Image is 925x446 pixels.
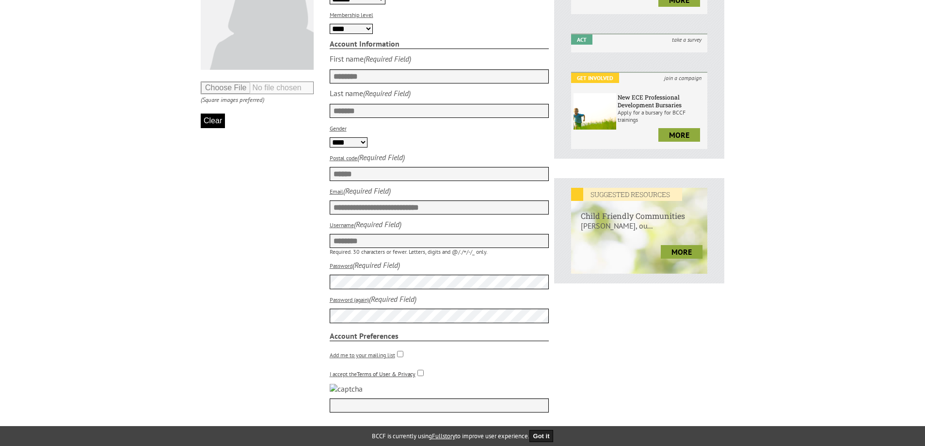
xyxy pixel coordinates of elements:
[363,88,411,98] i: (Required Field)
[330,188,343,195] label: Email
[618,93,705,109] h6: New ECE Professional Development Bursaries
[369,294,416,304] i: (Required Field)
[357,370,415,378] a: Terms of User & Privacy
[432,432,455,440] a: Fullstory
[571,201,707,221] h6: Child Friendly Communities
[618,109,705,123] p: Apply for a bursary for BCCF trainings
[330,221,354,229] label: Username
[330,351,395,359] label: Add me to your mailing list
[571,73,619,83] em: Get Involved
[201,96,264,104] i: (Square images preferred)
[661,245,702,259] a: more
[571,221,707,240] p: [PERSON_NAME], ou...
[354,219,401,229] i: (Required Field)
[330,88,363,98] div: Last name
[330,331,549,341] strong: Account Preferences
[658,73,707,83] i: join a campaign
[571,34,592,45] em: Act
[666,34,707,45] i: take a survey
[330,125,347,132] label: Gender
[330,370,415,378] label: I accept the
[364,54,411,64] i: (Required Field)
[357,152,405,162] i: (Required Field)
[330,39,549,49] strong: Account Information
[330,54,364,64] div: First name
[330,262,352,269] label: Password
[330,11,373,18] label: Membership level
[343,186,391,196] i: (Required Field)
[330,296,369,303] label: Password (again)
[201,114,225,128] button: Clear
[352,260,400,270] i: (Required Field)
[330,154,357,162] label: Postal code
[658,128,700,142] a: more
[571,188,682,201] em: SUGGESTED RESOURCES
[529,430,554,442] button: Got it
[330,248,549,255] p: Required. 30 characters or fewer. Letters, digits and @/./+/-/_ only.
[330,384,363,394] img: captcha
